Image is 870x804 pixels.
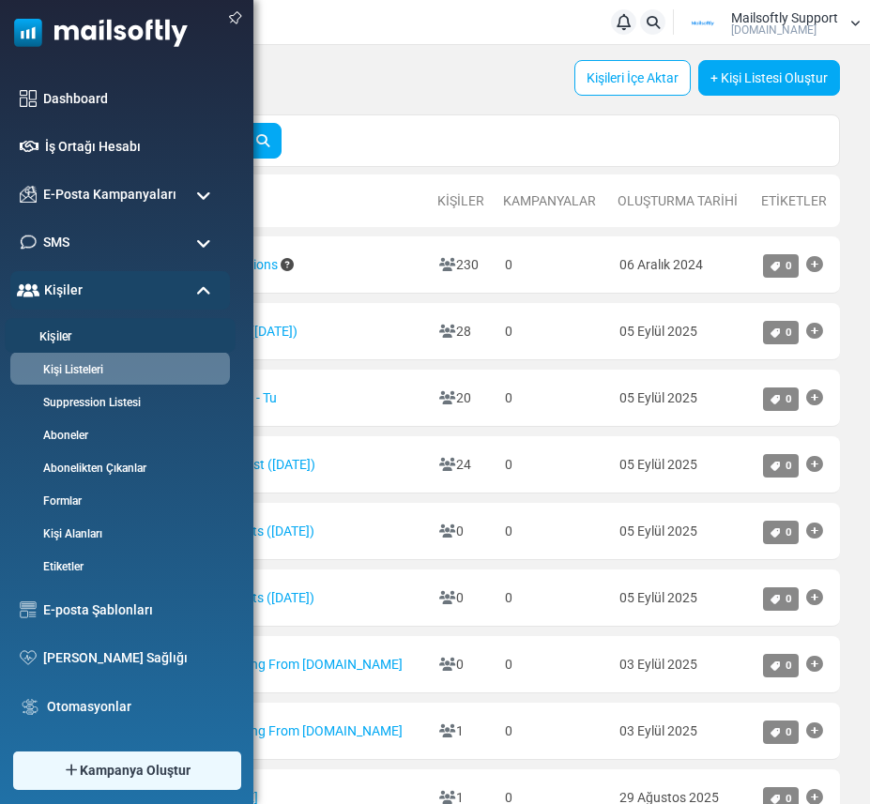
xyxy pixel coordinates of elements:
[10,427,225,444] a: Aboneler
[806,246,823,283] a: Etiket Ekle
[679,9,861,38] a: User Logo Mailsoftly Support [DOMAIN_NAME]
[763,721,799,744] a: 0
[610,636,754,693] td: 03 Eylül 2025
[44,281,83,300] span: Kişiler
[786,592,792,605] span: 0
[731,24,817,36] span: [DOMAIN_NAME]
[786,525,792,539] span: 0
[496,569,610,627] td: 0
[610,569,754,627] td: 05 Eylül 2025
[20,234,37,250] img: sms-icon.png
[610,436,754,493] td: 05 Eylül 2025
[610,303,754,360] td: 05 Eylül 2025
[806,446,823,483] a: Etiket Ekle
[10,460,225,477] a: Abonelikten Çıkanlar
[763,387,799,411] a: 0
[10,558,225,575] a: Etiketler
[610,370,754,427] td: 05 Eylül 2025
[20,601,37,618] img: email-templates-icon.svg
[786,459,792,472] span: 0
[806,645,823,683] a: Etiket Ekle
[20,186,37,203] img: campaigns-icon.png
[786,392,792,405] span: 0
[20,90,37,107] img: dashboard-icon.svg
[437,193,484,208] a: Kişiler
[496,236,610,294] td: 0
[43,600,221,620] a: E-posta Şablonları
[496,436,610,493] td: 0
[430,636,496,693] td: 0
[45,137,221,157] a: İş Ortağı Hesabı
[430,370,496,427] td: 20
[503,193,596,208] a: Kampanyalar
[430,703,496,760] td: 1
[618,193,738,208] a: Oluşturma Tarihi
[763,587,799,611] a: 0
[430,303,496,360] td: 28
[43,648,221,668] a: [PERSON_NAME] Sağlığı
[17,283,39,296] img: contacts-icon-active.svg
[610,703,754,760] td: 03 Eylül 2025
[10,493,225,509] a: Formlar
[43,89,221,109] a: Dashboard
[496,370,610,427] td: 0
[786,326,792,339] span: 0
[80,761,191,781] span: Kampanya Oluştur
[806,579,823,616] a: Etiket Ekle
[761,193,827,208] a: Etiketler
[786,725,792,738] span: 0
[763,521,799,544] a: 0
[43,233,69,252] span: SMS
[430,503,496,560] td: 0
[430,569,496,627] td: 0
[763,321,799,344] a: 0
[144,723,403,738] a: Contacts Coming From [DOMAIN_NAME]
[806,379,823,417] a: Etiket Ekle
[20,696,40,718] img: workflow.svg
[5,328,230,346] a: Kişiler
[698,60,840,96] a: + Kişi Listesi Oluştur
[731,11,838,24] span: Mailsoftly Support
[430,236,496,294] td: 230
[430,436,496,493] td: 24
[20,650,37,665] img: domain-health-icon.svg
[10,525,225,542] a: Kişi Alanları
[144,657,403,672] a: Contacts Coming From [DOMAIN_NAME]
[43,185,176,205] span: E-Posta Kampanyaları
[763,654,799,677] a: 0
[10,361,225,378] a: Kişi Listeleri
[786,659,792,672] span: 0
[496,303,610,360] td: 0
[47,697,221,717] a: Otomasyonlar
[10,394,225,411] a: Suppression Listesi
[496,636,610,693] td: 0
[763,454,799,478] a: 0
[806,712,823,750] a: Etiket Ekle
[763,254,799,278] a: 0
[806,312,823,350] a: Etiket Ekle
[574,60,691,96] a: Kişileri İçe Aktar
[496,503,610,560] td: 0
[679,9,726,38] img: User Logo
[786,259,792,272] span: 0
[496,703,610,760] td: 0
[610,503,754,560] td: 05 Eylül 2025
[806,512,823,550] a: Etiket Ekle
[610,236,754,294] td: 06 Aralık 2024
